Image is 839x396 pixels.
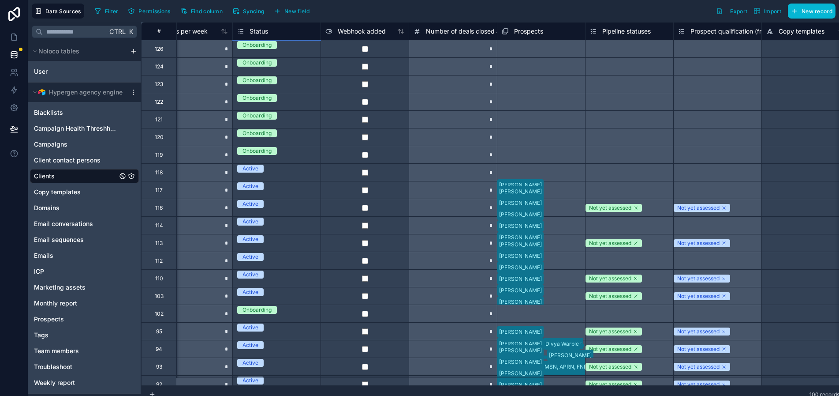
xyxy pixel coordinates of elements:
div: Clients [30,169,139,183]
div: ICP [30,264,139,279]
div: Client contact persons [30,153,139,167]
div: [PERSON_NAME] [499,241,542,249]
div: Active [242,271,258,279]
span: Syncing [243,8,264,15]
div: Not yet assessed [589,292,631,300]
div: 92 [156,381,162,388]
span: Webhook added [338,27,386,36]
span: User [34,67,48,76]
div: Divya Warble [545,340,579,348]
div: Not yet assessed [677,328,720,336]
button: Noloco tables [30,45,127,57]
div: Onboarding [242,147,272,155]
div: [PERSON_NAME] [499,181,542,189]
div: [PERSON_NAME] [499,381,542,389]
div: [PERSON_NAME] [499,234,542,241]
span: Number of deals closed all time [426,27,517,36]
div: Email conversations [30,217,139,231]
span: Ctrl [108,26,127,37]
span: Prospects [514,27,543,36]
div: Copy templates [30,185,139,199]
span: Blacklists [34,108,63,117]
a: Permissions [125,4,177,18]
div: [PERSON_NAME] [499,222,542,230]
div: Monthly report [30,296,139,310]
div: Onboarding [242,41,272,49]
div: Active [242,377,258,385]
div: 113 [155,240,163,247]
div: Troubleshoot [30,360,139,374]
div: [PERSON_NAME] [499,252,542,260]
div: Active [242,200,258,208]
div: Onboarding [242,306,272,314]
div: 93 [156,363,162,370]
div: Emails [30,249,139,263]
span: Campaigns [34,140,67,149]
div: Active [242,341,258,349]
div: Marketing assets [30,280,139,294]
div: Onboarding [242,94,272,102]
div: [PERSON_NAME] [499,264,542,272]
span: Hypergen agency engine [49,88,123,97]
div: Onboarding [242,76,272,84]
div: 119 [155,151,163,158]
div: [PERSON_NAME] [499,298,542,306]
div: [PERSON_NAME] [499,287,542,294]
div: Tags [30,328,139,342]
div: Not yet assessed [677,239,720,247]
button: Find column [177,4,226,18]
span: Troubleshoot [34,362,72,371]
button: New record [788,4,835,19]
span: Campaign Health Threshholds [34,124,117,133]
div: [PERSON_NAME] [499,211,542,219]
span: Clients [34,172,55,181]
span: Monthly report [34,299,77,308]
button: Data Sources [32,4,84,19]
div: Email sequences [30,233,139,247]
div: Active [242,165,258,173]
span: Prospects [34,315,64,324]
span: Leads per week [161,27,208,36]
div: 112 [155,257,163,264]
div: 94 [156,346,162,353]
div: [PERSON_NAME] [499,370,542,377]
div: Active [242,359,258,367]
span: Import [764,8,781,15]
div: Not yet assessed [589,345,631,353]
div: Not yet assessed [589,363,631,371]
div: Not yet assessed [677,292,720,300]
span: Client contact persons [34,156,101,165]
div: Not yet assessed [677,363,720,371]
span: Copy templates [779,27,824,36]
div: # [148,28,170,34]
div: Prospects [30,312,139,326]
div: 124 [155,63,164,70]
div: Not yet assessed [677,204,720,212]
button: Airtable LogoHypergen agency engine [30,86,127,98]
div: Blacklists [30,106,139,120]
img: Airtable Logo [38,89,45,96]
span: Domains [34,204,60,212]
div: 110 [155,275,163,282]
div: Onboarding [242,112,272,120]
div: Active [242,288,258,296]
div: 102 [155,310,164,317]
span: Pipeline statuses [602,27,651,36]
span: Email sequences [34,235,84,244]
span: Copy templates [34,188,81,196]
div: Campaigns [30,137,139,151]
span: Permissions [138,8,170,15]
div: 123 [155,81,163,88]
div: Campaign Health Threshholds [30,121,139,136]
div: [PERSON_NAME] [499,328,542,336]
div: Not yet assessed [677,345,720,353]
div: Onboarding [242,129,272,137]
div: Domains [30,201,139,215]
span: Prospect qualification (from Campaigns) [690,27,807,36]
span: New field [284,8,309,15]
span: K [128,29,134,35]
div: Active [242,182,258,190]
div: 121 [155,116,163,123]
div: 114 [155,222,163,229]
div: 116 [155,204,163,211]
